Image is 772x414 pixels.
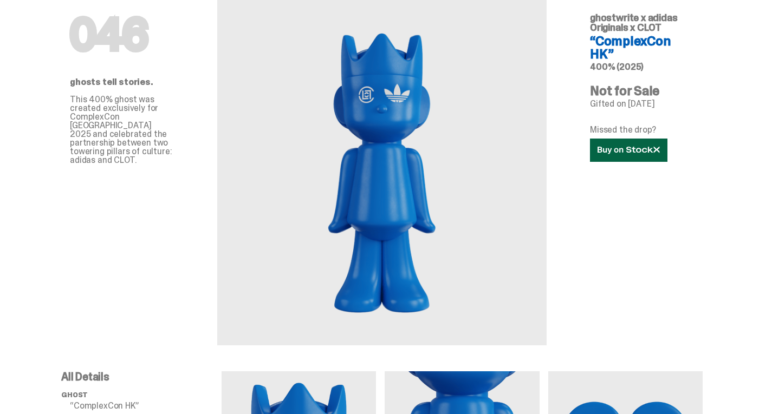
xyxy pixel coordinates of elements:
[590,84,694,97] h4: Not for Sale
[70,13,174,56] h1: 046
[590,100,694,108] p: Gifted on [DATE]
[70,78,174,87] p: ghosts tell stories.
[590,126,694,134] p: Missed the drop?
[590,35,694,61] h4: “ComplexCon HK”
[590,11,678,34] span: ghostwrite x adidas Originals x CLOT
[70,95,174,165] p: This 400% ghost was created exclusively for ComplexCon [GEOGRAPHIC_DATA] 2025 and celebrated the ...
[590,61,644,73] span: 400% (2025)
[61,371,222,382] p: All Details
[61,390,88,399] span: ghost
[70,402,222,410] p: “ComplexCon HK”
[317,22,446,319] img: adidas Originals x CLOT&ldquo;ComplexCon HK&rdquo;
